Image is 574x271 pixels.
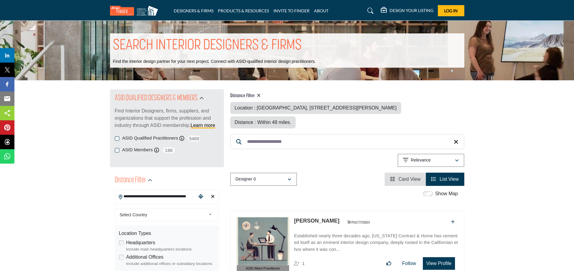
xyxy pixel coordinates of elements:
[435,190,458,197] label: Show Map
[126,261,215,267] div: Include additional offices or subsidiary locations
[294,233,458,253] p: Established nearly three decades ago, [US_STATE] Contract & Home has cemented itself as an eminen...
[113,36,302,55] h1: SEARCH INTERIOR DESIGNERS & FIRMS
[126,246,215,252] div: Include main headquarters locations
[294,260,304,267] div: Followers
[362,6,377,16] a: Search
[115,136,119,141] input: ASID Qualified Practitioners checkbox
[191,123,215,128] a: Learn more
[119,230,215,237] div: Location Types
[126,239,155,246] label: Headquarters
[187,135,201,142] span: 5469
[115,148,119,152] input: ASID Members checkbox
[218,8,269,13] a: PRODUCTS & RESOURCES
[431,177,459,182] a: View List
[383,257,395,269] button: Like listing
[314,8,328,13] a: ABOUT
[398,154,464,167] button: Relevance
[113,59,316,65] p: Find the interior design partner for your next project. Connect with ASID-qualified interior desi...
[237,217,289,265] img: Ann Fiorio
[162,146,176,154] span: 188
[444,8,458,13] span: Log In
[440,177,459,182] span: List View
[423,257,455,270] button: View Profile
[426,173,464,186] li: List View
[294,229,458,253] a: Established nearly three decades ago, [US_STATE] Contract & Home has cemented itself as an eminen...
[398,257,420,269] button: Follow
[122,146,153,153] label: ASID Members
[120,211,206,218] span: Select Country
[230,134,464,149] input: Search Keyword
[235,105,397,110] span: Location : [GEOGRAPHIC_DATA], [STREET_ADDRESS][PERSON_NAME]
[208,190,217,203] div: Clear search location
[438,5,464,16] button: Log In
[294,218,339,224] a: [PERSON_NAME]
[246,266,280,271] span: ASID Allied Practitioner
[122,135,178,142] label: ASID Qualified Practitioners
[126,254,163,261] label: Additional Offices
[230,93,464,99] h4: Distance Filter
[115,93,198,104] h2: ASID QUALIFIED DESIGNERS & MEMBERS
[390,177,420,182] a: View Card
[273,8,310,13] a: INVITE TO FINDER
[110,6,161,16] img: Site Logo
[236,176,256,182] p: Designer 0
[235,120,292,125] span: Distance : Within 48 miles.
[389,8,433,13] h5: DESIGN YOUR LISTING
[345,218,372,226] img: ASID Qualified Practitioners Badge Icon
[385,173,426,186] li: Card View
[196,190,205,203] div: Choose your current location
[115,175,146,186] h2: Distance Filter
[294,217,339,225] p: Ann Fiorio
[411,157,431,163] p: Relevance
[302,261,304,266] span: 1
[398,177,421,182] span: Card View
[381,7,433,14] div: DESIGN YOUR LISTING
[115,107,219,129] p: Find Interior Designers, firms, suppliers, and organizations that support the profession and indu...
[174,8,213,13] a: DESIGNERS & FIRMS
[230,173,297,186] button: Designer 0
[451,219,455,224] a: Add To List
[115,191,196,202] input: Search Location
